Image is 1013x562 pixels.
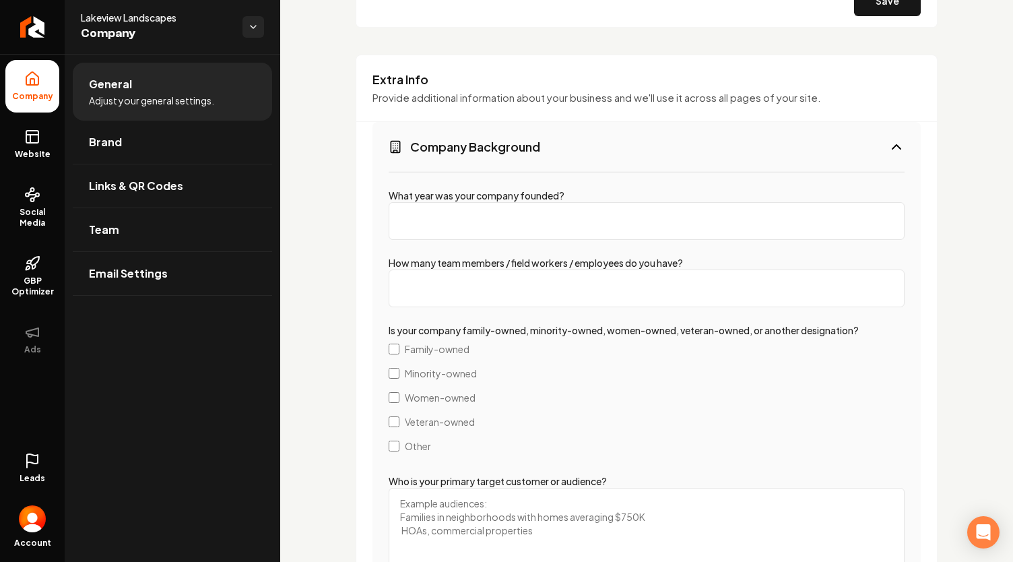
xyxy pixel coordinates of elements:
[389,368,399,379] input: Minority-owned
[405,415,475,429] span: Veteran-owned
[19,344,46,355] span: Ads
[81,24,232,43] span: Company
[19,505,46,532] img: 's logo
[89,222,119,238] span: Team
[14,538,51,549] span: Account
[389,324,859,336] label: Is your company family-owned, minority-owned, women-owned, veteran-owned, or another designation?
[5,118,59,170] a: Website
[5,176,59,239] a: Social Media
[389,416,399,427] input: Veteran-owned
[967,516,1000,549] div: Open Intercom Messenger
[389,392,399,403] input: Women-owned
[19,500,46,532] button: Open user button
[5,313,59,366] button: Ads
[372,90,921,106] p: Provide additional information about your business and we'll use it across all pages of your site.
[372,71,921,88] h3: Extra Info
[9,149,56,160] span: Website
[405,367,477,380] span: Minority-owned
[5,276,59,297] span: GBP Optimizer
[5,245,59,308] a: GBP Optimizer
[89,178,183,194] span: Links & QR Codes
[73,121,272,164] a: Brand
[20,473,45,484] span: Leads
[389,257,683,269] label: How many team members / field workers / employees do you have?
[405,342,469,356] span: Family-owned
[389,189,564,201] label: What year was your company founded?
[81,11,232,24] span: Lakeview Landscapes
[7,91,59,102] span: Company
[372,122,921,171] button: Company Background
[73,252,272,295] a: Email Settings
[389,441,399,451] input: Other
[5,207,59,228] span: Social Media
[389,475,607,487] label: Who is your primary target customer or audience?
[389,344,399,354] input: Family-owned
[20,16,45,38] img: Rebolt Logo
[5,442,59,495] a: Leads
[73,208,272,251] a: Team
[89,76,132,92] span: General
[89,94,214,107] span: Adjust your general settings.
[405,439,431,453] span: Other
[89,266,168,282] span: Email Settings
[89,134,122,150] span: Brand
[410,138,540,155] h3: Company Background
[73,164,272,208] a: Links & QR Codes
[405,391,476,404] span: Women-owned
